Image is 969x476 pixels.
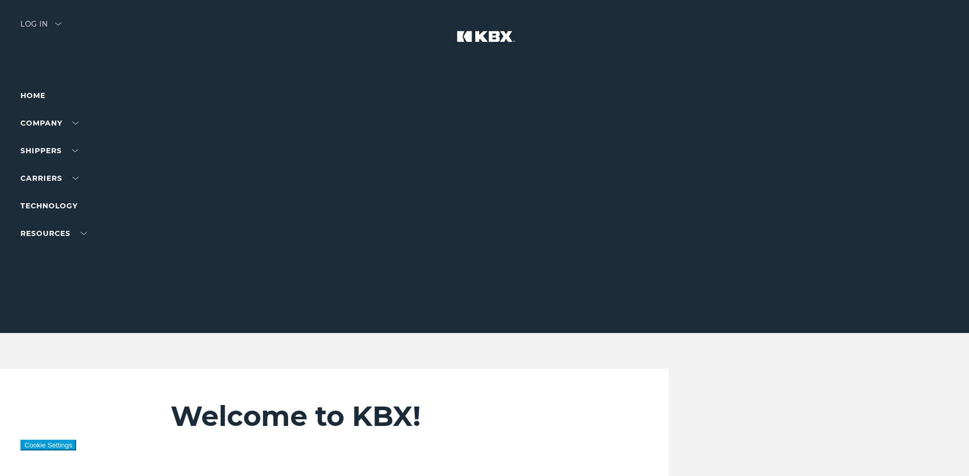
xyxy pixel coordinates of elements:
[55,22,61,26] img: arrow
[20,20,61,35] div: Log in
[20,174,79,183] a: Carriers
[20,146,78,155] a: SHIPPERS
[446,20,523,65] img: kbx logo
[20,229,87,238] a: RESOURCES
[20,91,45,100] a: Home
[20,118,79,128] a: Company
[171,399,607,433] h2: Welcome to KBX!
[20,201,78,210] a: Technology
[20,440,76,450] button: Cookie Settings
